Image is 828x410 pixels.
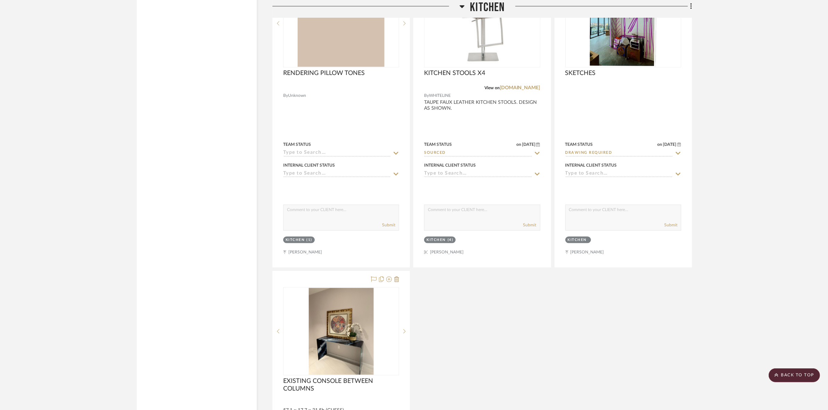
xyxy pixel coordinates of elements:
button: Submit [382,222,395,228]
img: EXISTING CONSOLE BETWEEN COLUMNS [309,288,374,375]
span: KITCHEN STOOLS X4 [424,69,485,77]
button: Submit [664,222,677,228]
span: By [424,92,429,99]
div: 0 [284,287,399,375]
span: on [516,142,521,147]
span: SKETCHES [565,69,596,77]
input: Type to Search… [424,150,532,157]
span: Unknown [288,92,306,99]
button: Submit [523,222,536,228]
scroll-to-top-button: BACK TO TOP [769,368,820,382]
span: By [283,92,288,99]
input: Type to Search… [283,171,391,177]
div: Internal Client Status [424,162,476,168]
span: RENDERING PILLOW TONES [283,69,365,77]
span: on [658,142,662,147]
div: Team Status [283,141,311,148]
input: Type to Search… [424,171,532,177]
span: WHITELINE [429,92,451,99]
div: Internal Client Status [283,162,335,168]
span: View on [484,86,500,90]
div: Kitchen [568,237,587,243]
span: EXISTING CONSOLE BETWEEN COLUMNS [283,377,399,393]
div: Team Status [565,141,593,148]
div: Team Status [424,141,452,148]
input: Type to Search… [283,150,391,157]
div: Kitchen [426,237,446,243]
span: [DATE] [662,142,677,147]
div: (4) [448,237,454,243]
div: (1) [307,237,313,243]
div: Internal Client Status [565,162,617,168]
a: [DOMAIN_NAME] [500,85,540,90]
input: Type to Search… [565,171,673,177]
div: Kitchen [286,237,305,243]
input: Type to Search… [565,150,673,157]
span: [DATE] [521,142,536,147]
